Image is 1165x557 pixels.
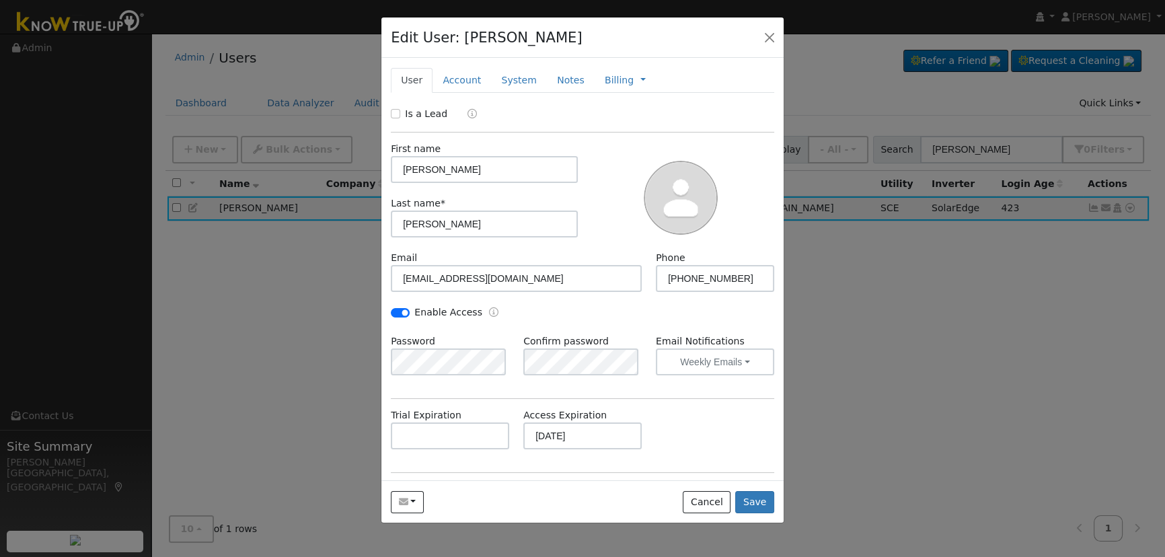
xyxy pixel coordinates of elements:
[605,73,634,87] a: Billing
[414,305,482,320] label: Enable Access
[457,107,477,122] a: Lead
[391,27,582,48] h4: Edit User: [PERSON_NAME]
[656,348,774,375] button: Weekly Emails
[391,68,433,93] a: User
[489,305,498,321] a: Enable Access
[656,334,774,348] label: Email Notifications
[391,109,400,118] input: Is a Lead
[391,251,417,265] label: Email
[491,68,547,93] a: System
[391,334,435,348] label: Password
[391,408,461,422] label: Trial Expiration
[735,491,774,514] button: Save
[433,68,491,93] a: Account
[441,198,445,209] span: Required
[391,491,424,514] button: lisamccurry4305@gmail.com
[656,251,685,265] label: Phone
[547,68,595,93] a: Notes
[391,142,441,156] label: First name
[523,408,607,422] label: Access Expiration
[683,491,730,514] button: Cancel
[523,334,609,348] label: Confirm password
[391,196,445,211] label: Last name
[405,107,447,121] label: Is a Lead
